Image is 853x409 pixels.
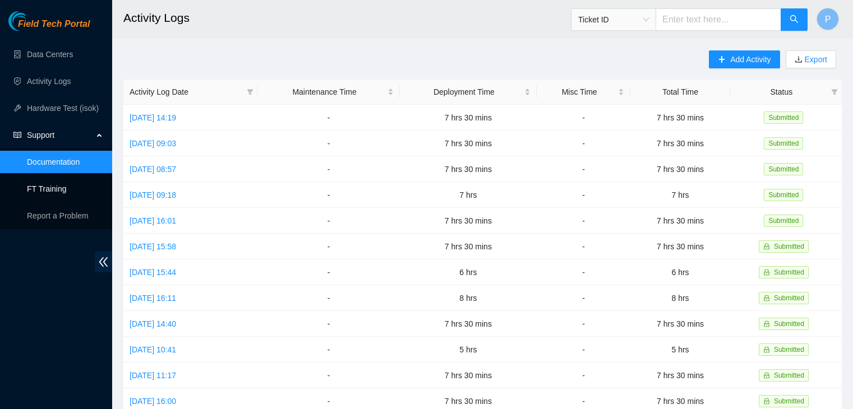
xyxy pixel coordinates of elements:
a: [DATE] 15:58 [130,242,176,251]
a: [DATE] 09:03 [130,139,176,148]
td: - [257,311,399,337]
td: - [257,259,399,285]
span: Activity Log Date [130,86,242,98]
td: - [537,337,630,362]
a: [DATE] 15:44 [130,268,176,277]
td: - [537,105,630,131]
td: - [257,337,399,362]
span: Submitted [764,137,803,150]
span: filter [247,89,253,95]
td: 7 hrs 30 mins [630,131,730,156]
span: Submitted [774,268,804,276]
span: Status [736,86,827,98]
td: 7 hrs 30 mins [630,311,730,337]
span: filter [245,83,256,100]
span: plus [718,55,726,64]
span: Field Tech Portal [18,19,90,30]
a: [DATE] 16:11 [130,294,176,303]
span: Submitted [764,215,803,227]
span: Submitted [774,320,804,328]
span: lock [763,398,770,405]
td: 8 hrs [400,285,537,311]
td: 7 hrs 30 mins [630,234,730,259]
span: P [825,12,831,26]
td: 8 hrs [630,285,730,311]
input: Enter text here... [656,8,781,31]
span: lock [763,320,770,327]
td: - [257,234,399,259]
td: 7 hrs [400,182,537,208]
td: 6 hrs [400,259,537,285]
td: 7 hrs 30 mins [400,234,537,259]
button: downloadExport [786,50,836,68]
a: [DATE] 14:19 [130,113,176,122]
span: Submitted [764,189,803,201]
button: P [817,8,839,30]
a: Activity Logs [27,77,71,86]
td: 7 hrs 30 mins [630,156,730,182]
span: filter [829,83,840,100]
td: 7 hrs 30 mins [400,311,537,337]
a: Export [803,55,827,64]
td: 7 hrs 30 mins [400,156,537,182]
td: 7 hrs 30 mins [400,362,537,388]
td: 7 hrs 30 mins [400,208,537,234]
a: [DATE] 14:40 [130,319,176,328]
a: [DATE] 11:17 [130,371,176,380]
a: [DATE] 10:41 [130,345,176,354]
td: - [537,362,630,388]
a: Akamai TechnologiesField Tech Portal [8,20,90,35]
span: Submitted [774,346,804,354]
td: 7 hrs 30 mins [630,208,730,234]
span: lock [763,295,770,301]
td: - [257,182,399,208]
td: - [537,131,630,156]
span: read [13,131,21,139]
span: double-left [95,252,112,272]
td: - [257,362,399,388]
a: [DATE] 09:18 [130,190,176,199]
a: Hardware Test (isok) [27,104,99,113]
td: - [537,208,630,234]
a: [DATE] 16:01 [130,216,176,225]
span: lock [763,269,770,276]
td: - [257,131,399,156]
a: [DATE] 08:57 [130,165,176,174]
td: 7 hrs 30 mins [400,131,537,156]
td: - [537,285,630,311]
span: Submitted [774,371,804,379]
td: - [537,259,630,285]
a: [DATE] 16:00 [130,397,176,406]
td: 7 hrs 30 mins [400,105,537,131]
span: filter [831,89,838,95]
th: Total Time [630,80,730,105]
td: - [257,105,399,131]
td: - [257,156,399,182]
span: search [790,15,799,25]
td: 5 hrs [630,337,730,362]
span: Submitted [774,294,804,302]
td: - [537,156,630,182]
span: Submitted [774,397,804,405]
td: - [537,182,630,208]
span: Submitted [774,243,804,250]
span: lock [763,372,770,379]
a: Data Centers [27,50,73,59]
p: Report a Problem [27,204,103,227]
td: 7 hrs [630,182,730,208]
td: - [257,208,399,234]
span: Ticket ID [578,11,649,28]
span: lock [763,243,770,250]
a: Documentation [27,157,80,166]
img: Akamai Technologies [8,11,57,31]
button: search [781,8,808,31]
td: 6 hrs [630,259,730,285]
span: Submitted [764,163,803,175]
button: plusAdd Activity [709,50,780,68]
td: - [537,234,630,259]
a: FT Training [27,184,67,193]
span: Add Activity [730,53,771,66]
span: lock [763,346,770,353]
td: - [257,285,399,311]
td: 7 hrs 30 mins [630,105,730,131]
